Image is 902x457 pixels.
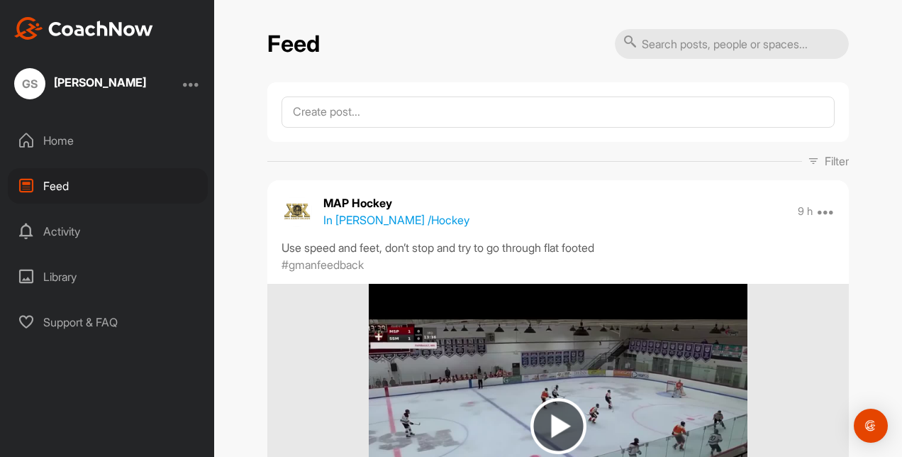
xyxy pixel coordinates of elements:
[54,77,146,88] div: [PERSON_NAME]
[14,17,153,40] img: CoachNow
[323,194,469,211] p: MAP Hockey
[530,398,586,454] img: play
[323,211,469,228] p: In [PERSON_NAME] / Hockey
[8,123,208,158] div: Home
[798,204,813,219] p: 9 h
[8,304,208,340] div: Support & FAQ
[14,68,45,99] div: GS
[282,256,364,273] p: #gmanfeedback
[825,153,849,170] p: Filter
[267,31,320,58] h2: Feed
[8,168,208,204] div: Feed
[8,214,208,249] div: Activity
[282,196,313,227] img: avatar
[8,259,208,294] div: Library
[615,29,849,59] input: Search posts, people or spaces...
[854,409,888,443] div: Open Intercom Messenger
[282,239,835,256] div: Use speed and feet, don’t stop and try to go through flat footed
